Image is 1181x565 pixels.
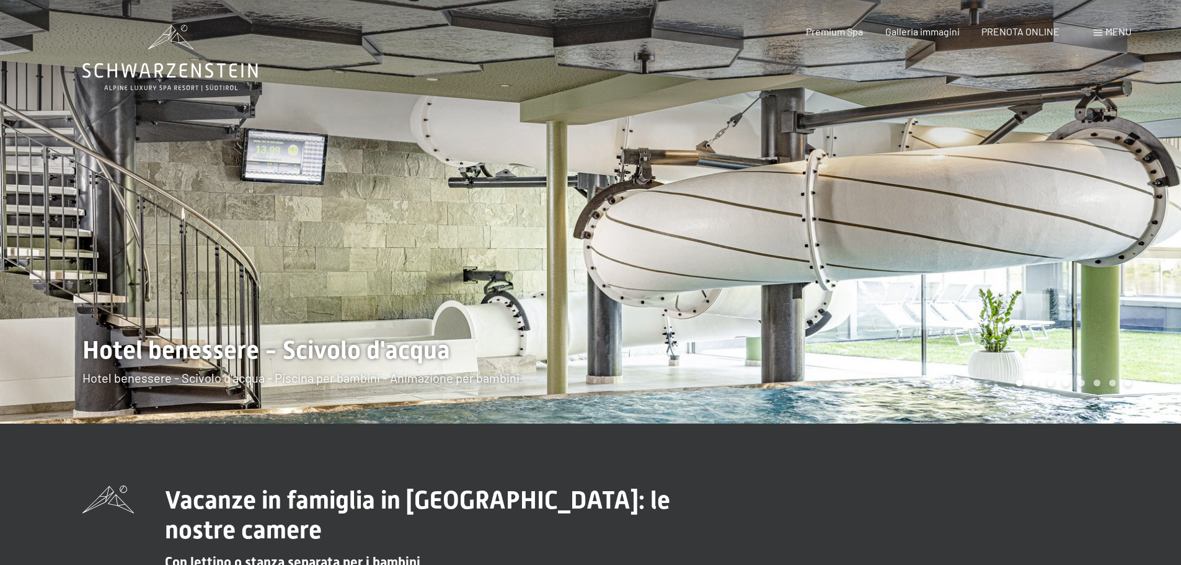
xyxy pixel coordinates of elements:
[981,25,1059,37] a: PRENOTA ONLINE
[1078,380,1085,386] div: Carousel Page 5
[885,25,960,37] a: Galleria immagini
[165,486,670,545] span: Vacanze in famiglia in [GEOGRAPHIC_DATA]: le nostre camere
[1109,380,1116,386] div: Carousel Page 7
[1032,380,1038,386] div: Carousel Page 2
[1016,380,1023,386] div: Carousel Page 1 (Current Slide)
[1125,380,1131,386] div: Carousel Page 8
[1094,380,1100,386] div: Carousel Page 6
[1047,380,1054,386] div: Carousel Page 3
[1012,380,1131,386] div: Carousel Pagination
[806,25,863,37] a: Premium Spa
[1105,25,1131,37] span: Menu
[1063,380,1069,386] div: Carousel Page 4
